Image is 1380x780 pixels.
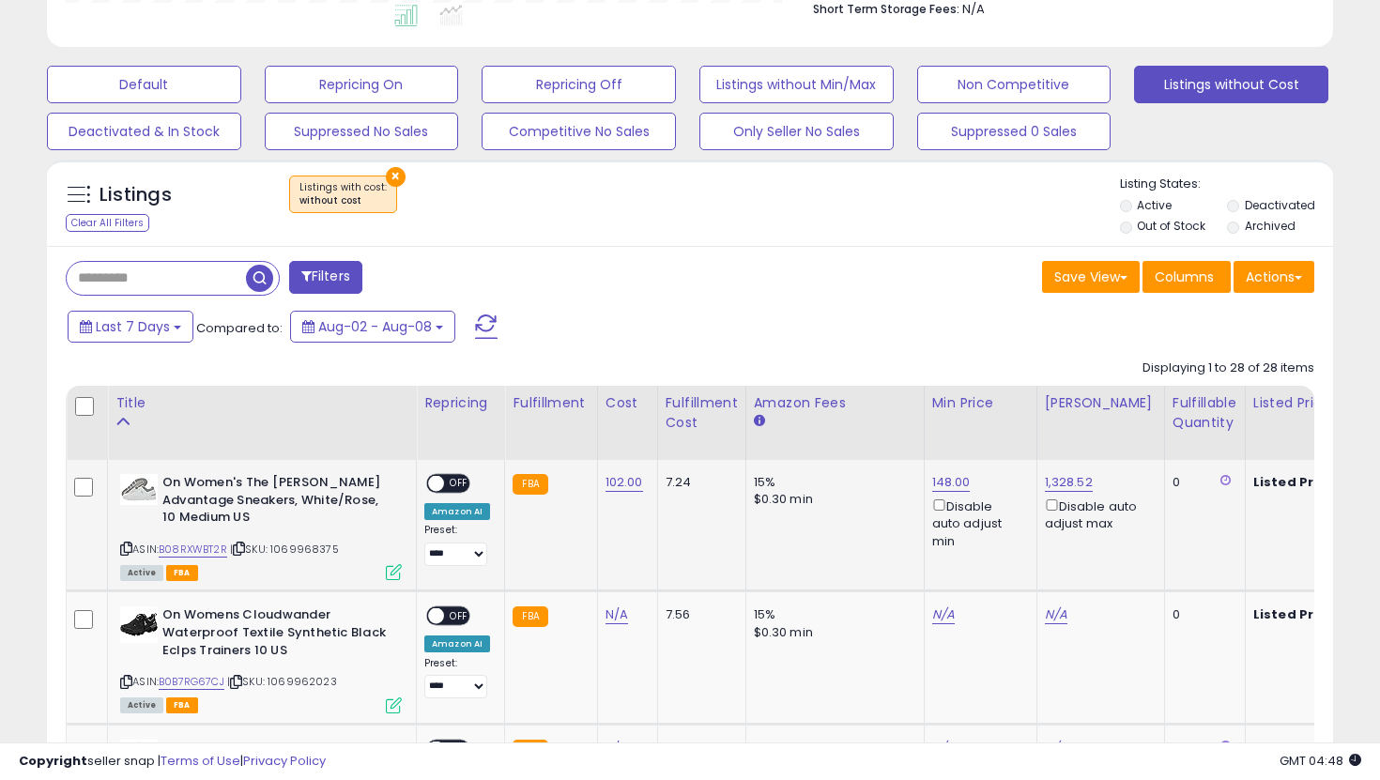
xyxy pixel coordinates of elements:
button: Only Seller No Sales [699,113,894,150]
span: All listings currently available for purchase on Amazon [120,697,163,713]
label: Deactivated [1245,197,1315,213]
div: $0.30 min [754,491,910,508]
small: FBA [513,474,547,495]
b: On Womens Cloudwander Waterproof Textile Synthetic Black Eclps Trainers 10 US [162,606,391,664]
button: Listings without Min/Max [699,66,894,103]
div: ASIN: [120,474,402,578]
button: Listings without Cost [1134,66,1328,103]
b: Listed Price: [1253,605,1339,623]
span: Aug-02 - Aug-08 [318,317,432,336]
a: N/A [1045,605,1067,624]
a: 148.00 [932,473,971,492]
div: 15% [754,606,910,623]
button: Non Competitive [917,66,1112,103]
span: Listings with cost : [299,180,387,208]
strong: Copyright [19,752,87,770]
div: seller snap | | [19,753,326,771]
a: Terms of Use [161,752,240,770]
button: Columns [1142,261,1231,293]
span: | SKU: 1069968375 [230,542,339,557]
b: Listed Price: [1253,473,1339,491]
div: $0.30 min [754,624,910,641]
div: Preset: [424,524,490,566]
div: 0 [1173,474,1231,491]
div: Amazon AI [424,635,490,652]
span: Last 7 Days [96,317,170,336]
div: 15% [754,474,910,491]
a: N/A [606,605,628,624]
b: On Women's The [PERSON_NAME] Advantage Sneakers, White/Rose, 10 Medium US [162,474,391,531]
div: Disable auto adjust min [932,496,1022,550]
div: Preset: [424,657,490,699]
h5: Listings [100,182,172,208]
button: Save View [1042,261,1140,293]
span: FBA [166,565,198,581]
div: Fulfillable Quantity [1173,393,1237,433]
img: 316k2ceckkL._SL40_.jpg [120,606,158,643]
div: [PERSON_NAME] [1045,393,1157,413]
span: 2025-08-16 04:48 GMT [1280,752,1361,770]
span: Columns [1155,268,1214,286]
div: Fulfillment [513,393,589,413]
button: Default [47,66,241,103]
button: Deactivated & In Stock [47,113,241,150]
button: Repricing Off [482,66,676,103]
button: Last 7 Days [68,311,193,343]
button: × [386,167,406,187]
div: Displaying 1 to 28 of 28 items [1142,359,1314,377]
div: Repricing [424,393,497,413]
small: Amazon Fees. [754,413,765,430]
div: Clear All Filters [66,214,149,232]
div: Min Price [932,393,1029,413]
span: OFF [444,476,474,492]
button: Aug-02 - Aug-08 [290,311,455,343]
button: Suppressed 0 Sales [917,113,1112,150]
a: 102.00 [606,473,643,492]
a: B0B7RG67CJ [159,674,224,690]
span: | SKU: 1069962023 [227,674,337,689]
button: Suppressed No Sales [265,113,459,150]
a: B08RXWBT2R [159,542,227,558]
a: N/A [932,605,955,624]
a: Privacy Policy [243,752,326,770]
div: 0 [1173,606,1231,623]
span: Compared to: [196,319,283,337]
a: 1,328.52 [1045,473,1093,492]
div: Fulfillment Cost [666,393,738,433]
div: Amazon Fees [754,393,916,413]
label: Active [1137,197,1172,213]
div: Amazon AI [424,503,490,520]
div: Title [115,393,408,413]
div: Cost [606,393,650,413]
div: without cost [299,194,387,207]
span: FBA [166,697,198,713]
p: Listing States: [1120,176,1334,193]
img: 41lNnoAYwcL._SL40_.jpg [120,474,158,505]
label: Archived [1245,218,1296,234]
button: Repricing On [265,66,459,103]
div: ASIN: [120,606,402,711]
b: Short Term Storage Fees: [813,1,959,17]
span: All listings currently available for purchase on Amazon [120,565,163,581]
div: Disable auto adjust max [1045,496,1150,532]
span: OFF [444,608,474,624]
div: 7.56 [666,606,731,623]
small: FBA [513,606,547,627]
button: Filters [289,261,362,294]
label: Out of Stock [1137,218,1205,234]
button: Actions [1234,261,1314,293]
button: Competitive No Sales [482,113,676,150]
div: 7.24 [666,474,731,491]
